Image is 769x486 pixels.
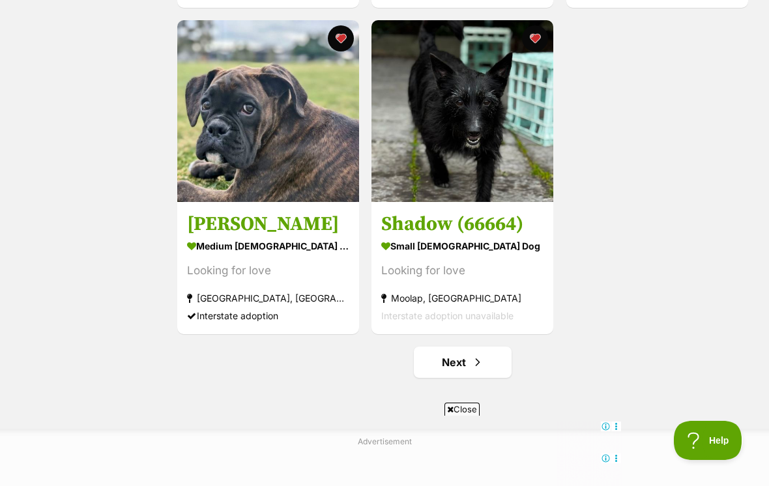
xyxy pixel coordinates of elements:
span: Close [444,403,480,416]
iframe: Advertisement [147,421,622,479]
div: small [DEMOGRAPHIC_DATA] Dog [381,236,544,255]
div: Looking for love [187,261,349,279]
span: Interstate adoption unavailable [381,309,514,321]
div: Moolap, [GEOGRAPHIC_DATA] [381,289,544,306]
div: Interstate adoption [187,306,349,324]
div: [GEOGRAPHIC_DATA], [GEOGRAPHIC_DATA] [187,289,349,306]
button: favourite [328,25,354,51]
a: Shadow (66664) small [DEMOGRAPHIC_DATA] Dog Looking for love Moolap, [GEOGRAPHIC_DATA] Interstate... [371,201,553,334]
h3: Shadow (66664) [381,211,544,236]
div: Looking for love [381,261,544,279]
a: [PERSON_NAME] medium [DEMOGRAPHIC_DATA] Dog Looking for love [GEOGRAPHIC_DATA], [GEOGRAPHIC_DATA]... [177,201,359,334]
img: Baxter [177,20,359,202]
a: Next page [414,347,512,378]
div: medium [DEMOGRAPHIC_DATA] Dog [187,236,349,255]
nav: Pagination [176,347,749,378]
button: favourite [523,25,549,51]
h3: [PERSON_NAME] [187,211,349,236]
img: Shadow (66664) [371,20,553,202]
iframe: Help Scout Beacon - Open [674,421,743,460]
